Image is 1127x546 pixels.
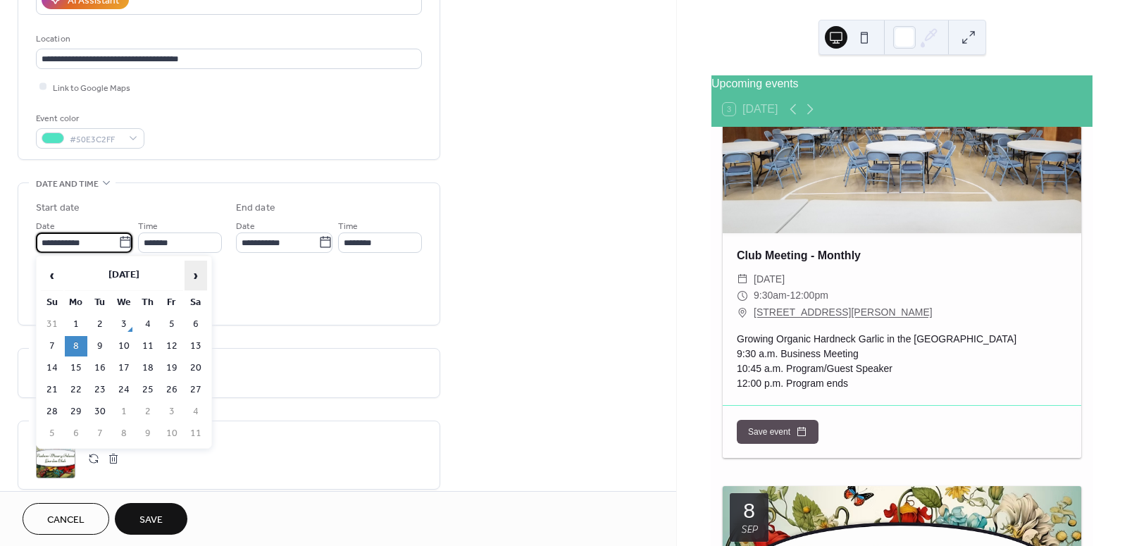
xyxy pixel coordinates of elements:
td: 5 [161,314,183,335]
th: Mo [65,292,87,313]
span: ‹ [42,261,63,290]
td: 9 [89,336,111,356]
td: 18 [137,358,159,378]
th: Su [41,292,63,313]
td: 14 [41,358,63,378]
span: Link to Google Maps [53,80,130,95]
span: #50E3C2FF [70,132,122,147]
td: 29 [65,402,87,422]
div: End date [236,201,275,216]
td: 20 [185,358,207,378]
div: Location [36,32,419,46]
td: 30 [89,402,111,422]
td: 15 [65,358,87,378]
th: Tu [89,292,111,313]
td: 2 [137,402,159,422]
div: Sep [741,524,757,535]
span: Cancel [47,513,85,528]
td: 3 [113,314,135,335]
td: 10 [161,423,183,444]
td: 21 [41,380,63,400]
td: 8 [113,423,135,444]
td: 4 [137,314,159,335]
span: Date [36,218,55,233]
span: Date and time [36,177,99,192]
span: - [787,287,790,304]
div: ​ [737,287,748,304]
div: ; [36,439,75,478]
div: Start date [36,201,80,216]
span: 12:00pm [790,287,828,304]
div: Growing Organic Hardneck Garlic in the [GEOGRAPHIC_DATA] 9:30 a.m. Business Meeting 10:45 a.m. Pr... [723,332,1081,391]
th: Sa [185,292,207,313]
td: 13 [185,336,207,356]
span: Time [138,218,158,233]
div: ​ [737,304,748,321]
a: [STREET_ADDRESS][PERSON_NAME] [754,304,933,321]
td: 10 [113,336,135,356]
td: 2 [89,314,111,335]
span: Time [338,218,358,233]
td: 22 [65,380,87,400]
td: 28 [41,402,63,422]
td: 8 [65,336,87,356]
th: Fr [161,292,183,313]
span: 9:30am [754,287,787,304]
td: 7 [41,336,63,356]
td: 12 [161,336,183,356]
span: › [185,261,206,290]
td: 16 [89,358,111,378]
div: Upcoming events [711,75,1092,92]
td: 5 [41,423,63,444]
span: [DATE] [754,271,785,288]
td: 19 [161,358,183,378]
div: ​ [737,271,748,288]
div: Club Meeting - Monthly [723,247,1081,264]
button: Cancel [23,503,109,535]
td: 6 [65,423,87,444]
td: 3 [161,402,183,422]
td: 27 [185,380,207,400]
div: 8 [743,500,755,521]
td: 9 [137,423,159,444]
th: Th [137,292,159,313]
td: 24 [113,380,135,400]
div: Event color [36,111,142,126]
td: 26 [161,380,183,400]
button: Save event [737,420,818,444]
td: 17 [113,358,135,378]
th: [DATE] [65,261,183,291]
span: Date [236,218,255,233]
td: 1 [113,402,135,422]
button: Save [115,503,187,535]
th: We [113,292,135,313]
td: 4 [185,402,207,422]
td: 1 [65,314,87,335]
td: 11 [137,336,159,356]
td: 25 [137,380,159,400]
span: Save [139,513,163,528]
td: 7 [89,423,111,444]
td: 31 [41,314,63,335]
td: 11 [185,423,207,444]
td: 6 [185,314,207,335]
td: 23 [89,380,111,400]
